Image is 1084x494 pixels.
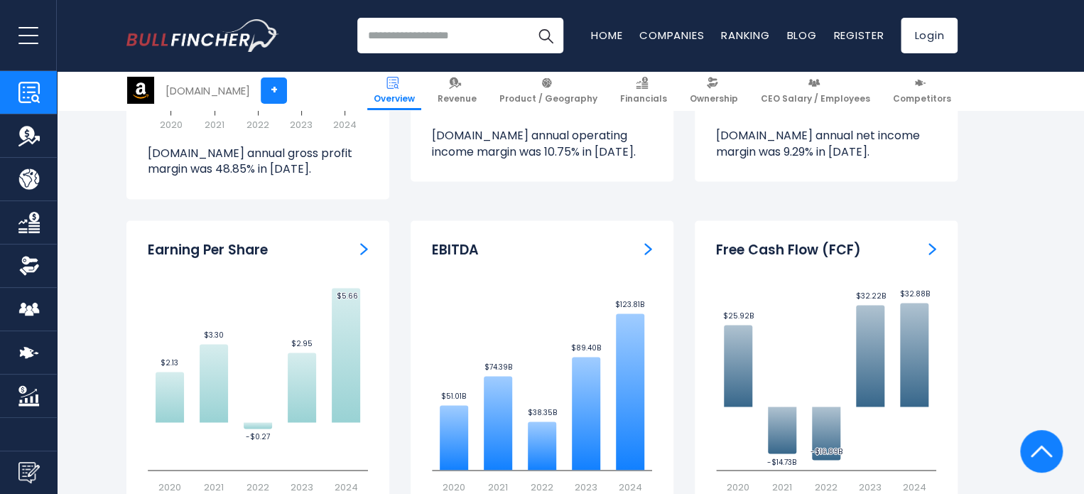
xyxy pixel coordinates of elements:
a: + [261,77,287,104]
text: $2.13 [161,358,178,368]
button: Search [528,18,563,53]
h3: Earning Per Share [148,242,268,259]
a: Earning Per Share [360,242,368,257]
img: Ownership [18,255,40,276]
text: 2020 [443,480,465,493]
text: -$16.89B [811,446,842,456]
a: CEO Salary / Employees [754,71,877,110]
div: [DOMAIN_NAME] [166,82,250,99]
text: 2024 [903,480,926,493]
text: 2020 [160,118,183,131]
text: 2022 [246,480,269,493]
span: Overview [374,93,415,104]
a: Ownership [683,71,744,110]
span: Revenue [438,93,477,104]
span: Ownership [690,93,738,104]
text: 2023 [859,480,882,493]
a: Financials [614,71,673,110]
p: [DOMAIN_NAME] annual operating income margin was 10.75% in [DATE]. [432,128,652,160]
text: $2.95 [291,338,313,349]
p: [DOMAIN_NAME] annual gross profit margin was 48.85% in [DATE]. [148,146,368,178]
text: 2021 [205,118,224,131]
text: 2024 [619,480,642,493]
text: $32.88B [899,289,929,299]
text: 2022 [246,118,269,131]
p: [DOMAIN_NAME] annual net income margin was 9.29% in [DATE]. [716,128,936,160]
a: EBITDA [644,242,652,257]
text: $5.66 [337,291,358,301]
text: 2021 [772,480,792,493]
a: Login [901,18,958,53]
text: 2020 [158,480,181,493]
a: Blog [786,28,816,43]
text: 2023 [291,480,313,493]
a: Revenue [431,71,483,110]
text: $123.81B [615,299,644,310]
text: $89.40B [571,343,601,353]
a: Go to homepage [126,19,279,52]
text: 2022 [815,480,838,493]
span: Product / Geography [499,93,597,104]
text: $74.39B [484,362,511,372]
text: -$14.73B [767,456,796,467]
a: Companies [639,28,704,43]
a: Free Cash Flow [928,242,936,257]
span: Competitors [893,93,951,104]
text: 2020 [727,480,749,493]
a: Home [591,28,622,43]
a: Competitors [887,71,958,110]
text: $25.92B [723,311,754,321]
text: 2024 [335,480,358,493]
text: $3.30 [204,330,224,340]
span: Financials [620,93,667,104]
h3: Free Cash Flow (FCF) [716,242,861,259]
img: bullfincher logo [126,19,279,52]
a: Register [833,28,884,43]
text: 2021 [204,480,224,493]
img: AMZN logo [127,77,154,104]
text: 2023 [290,118,313,131]
a: Product / Geography [493,71,604,110]
text: 2024 [333,118,357,131]
h3: EBITDA [432,242,479,259]
a: Overview [367,71,421,110]
a: Ranking [721,28,769,43]
text: $32.22B [855,291,885,301]
text: 2022 [531,480,553,493]
text: 2023 [575,480,597,493]
text: -$0.27 [246,431,270,442]
text: $51.01B [441,391,466,402]
text: 2021 [488,480,508,493]
text: $38.35B [527,407,556,418]
span: CEO Salary / Employees [761,93,870,104]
